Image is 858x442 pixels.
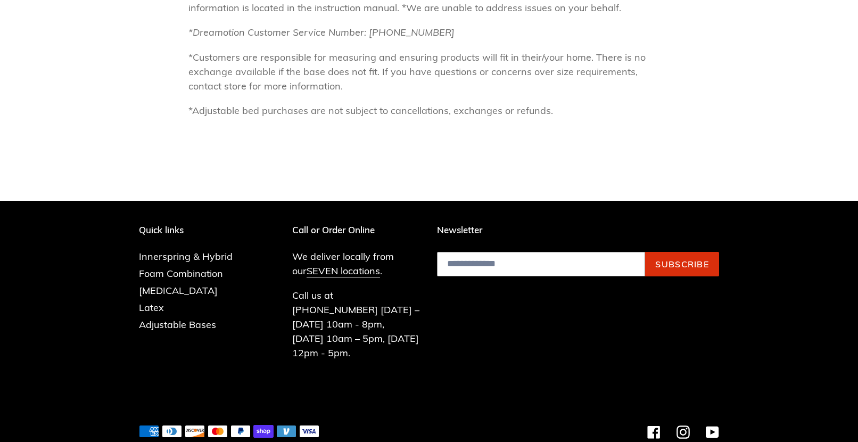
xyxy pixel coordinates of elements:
[139,250,233,263] a: Innerspring & Hybrid
[188,26,455,38] span: *Dreamotion Customer Service Number: [PHONE_NUMBER]
[655,259,709,269] span: Subscribe
[437,252,645,276] input: Email address
[139,318,216,331] a: Adjustable Bases
[292,288,422,360] p: Call us at [PHONE_NUMBER] [DATE] – [DATE] 10am - 8pm, [DATE] 10am – 5pm, [DATE] 12pm - 5pm.
[292,225,422,235] p: Call or Order Online
[437,225,719,235] p: Newsletter
[188,51,646,92] span: *Customers are responsible for measuring and ensuring products will fit in their/your home. There...
[139,301,164,314] a: Latex
[292,249,422,278] p: We deliver locally from our .
[139,284,218,297] a: [MEDICAL_DATA]
[139,225,249,235] p: Quick links
[188,104,553,117] span: *Adjustable bed purchases are not subject to cancellations, exchanges or refunds.
[645,252,719,276] button: Subscribe
[307,265,380,277] a: SEVEN locations
[139,267,223,280] a: Foam Combination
